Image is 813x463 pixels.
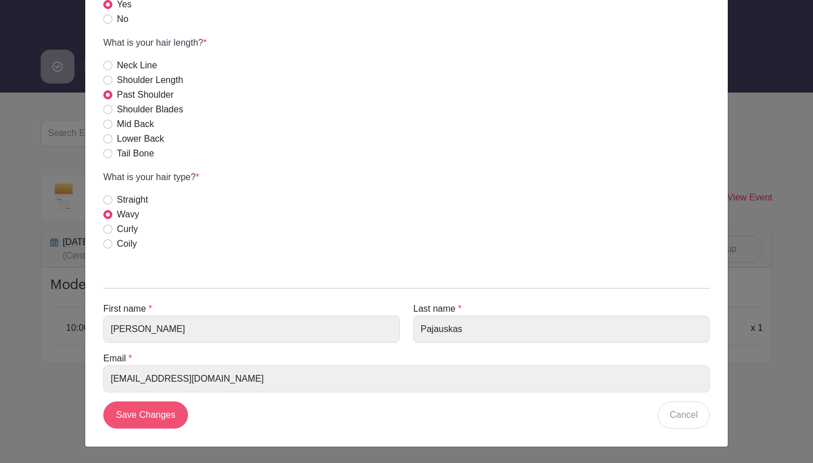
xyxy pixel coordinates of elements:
label: Lower Back [117,132,164,146]
label: No [117,12,128,26]
label: Past Shoulder [117,88,174,102]
label: Shoulder Blades [117,103,183,116]
label: Tail Bone [117,147,154,160]
p: What is your hair type? [103,171,199,184]
label: Coily [117,237,137,251]
a: Cancel [658,401,710,429]
label: Straight [117,193,148,207]
label: Mid Back [117,117,154,131]
label: Neck Line [117,59,157,72]
label: Shoulder Length [117,73,183,87]
label: First name [103,302,146,316]
label: Last name [413,302,456,316]
label: Email [103,352,126,365]
input: Save Changes [103,401,188,429]
label: Wavy [117,208,139,221]
p: What is your hair length? [103,36,207,50]
label: Curly [117,222,138,236]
